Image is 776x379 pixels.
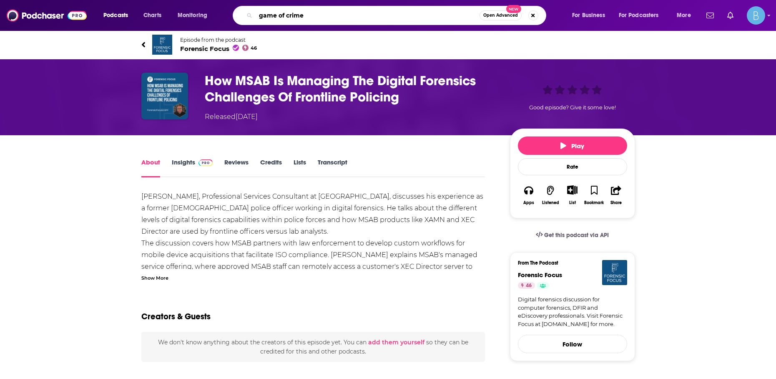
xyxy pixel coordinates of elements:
[138,9,166,22] a: Charts
[205,112,258,122] div: Released [DATE]
[103,10,128,21] span: Podcasts
[141,35,635,55] a: Forensic FocusEpisode from the podcastForensic Focus46
[241,6,554,25] div: Search podcasts, credits, & more...
[584,200,604,205] div: Bookmark
[703,8,717,23] a: Show notifications dropdown
[518,158,627,175] div: Rate
[518,136,627,155] button: Play
[583,180,605,210] button: Bookmark
[542,200,559,205] div: Listened
[480,10,522,20] button: Open AdvancedNew
[526,282,532,290] span: 46
[544,232,609,239] span: Get this podcast via API
[180,37,257,43] span: Episode from the podcast
[294,158,306,177] a: Lists
[198,159,213,166] img: Podchaser Pro
[564,185,581,195] button: Show More Button
[518,260,620,266] h3: From The Podcast
[529,104,616,111] span: Good episode? Give it some love!
[610,200,622,205] div: Share
[518,180,540,210] button: Apps
[141,73,188,119] img: How MSAB Is Managing The Digital Forensics Challenges Of Frontline Policing
[518,271,562,279] a: Forensic Focus
[677,10,691,21] span: More
[7,8,87,23] img: Podchaser - Follow, Share and Rate Podcasts
[566,9,615,22] button: open menu
[172,9,218,22] button: open menu
[260,158,282,177] a: Credits
[747,6,765,25] button: Show profile menu
[518,296,627,328] a: Digital forensics discussion for computer forensics, DFIR and eDiscovery professionals. Visit For...
[747,6,765,25] span: Logged in as BLASTmedia
[318,158,347,177] a: Transcript
[141,311,211,322] h2: Creators & Guests
[619,10,659,21] span: For Podcasters
[143,10,161,21] span: Charts
[747,6,765,25] img: User Profile
[561,180,583,210] div: Show More ButtonList
[256,9,480,22] input: Search podcasts, credits, & more...
[178,10,207,21] span: Monitoring
[483,13,518,18] span: Open Advanced
[506,5,521,13] span: New
[569,200,576,205] div: List
[560,142,584,150] span: Play
[180,45,257,53] span: Forensic Focus
[671,9,701,22] button: open menu
[141,158,160,177] a: About
[613,9,671,22] button: open menu
[98,9,139,22] button: open menu
[224,158,249,177] a: Reviews
[540,180,561,210] button: Listened
[724,8,737,23] a: Show notifications dropdown
[172,158,213,177] a: InsightsPodchaser Pro
[529,225,616,245] a: Get this podcast via API
[152,35,172,55] img: Forensic Focus
[205,73,497,105] h1: How MSAB Is Managing The Digital Forensics Challenges Of Frontline Policing
[251,46,257,50] span: 46
[523,200,534,205] div: Apps
[572,10,605,21] span: For Business
[605,180,627,210] button: Share
[518,335,627,353] button: Follow
[368,339,424,346] button: add them yourself
[518,282,535,289] a: 46
[602,260,627,285] img: Forensic Focus
[158,339,468,355] span: We don't know anything about the creators of this episode yet . You can so they can be credited f...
